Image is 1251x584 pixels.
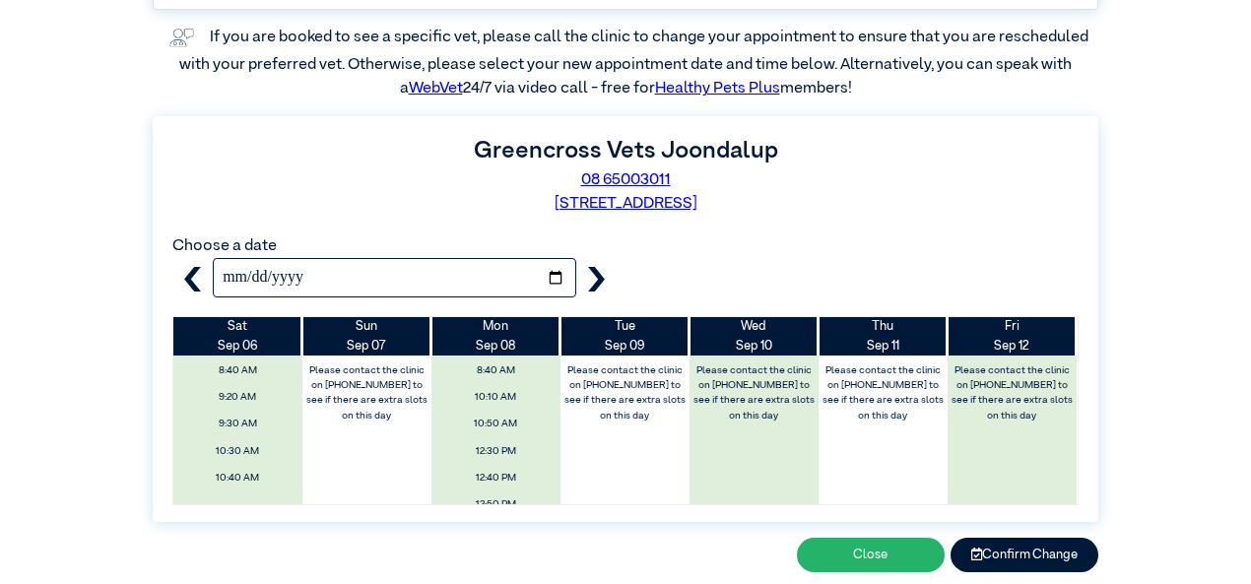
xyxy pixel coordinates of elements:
[948,317,1077,355] th: Sep 12
[304,359,430,427] label: Please contact the clinic on [PHONE_NUMBER] to see if there are extra slots on this day
[797,538,945,572] button: Close
[179,30,1091,97] label: If you are booked to see a specific vet, please call the clinic to change your appointment to ens...
[179,440,297,463] span: 10:30 AM
[436,386,555,409] span: 10:10 AM
[163,22,200,53] img: vet
[431,317,560,355] th: Sep 08
[820,359,946,427] label: Please contact the clinic on [PHONE_NUMBER] to see if there are extra slots on this day
[436,440,555,463] span: 12:30 PM
[436,413,555,435] span: 10:50 AM
[581,172,671,188] a: 08 65003011
[949,359,1075,427] label: Please contact the clinic on [PHONE_NUMBER] to see if there are extra slots on this day
[951,538,1098,572] button: Confirm Change
[179,386,297,409] span: 9:20 AM
[561,359,688,427] label: Please contact the clinic on [PHONE_NUMBER] to see if there are extra slots on this day
[302,317,431,355] th: Sep 07
[179,413,297,435] span: 9:30 AM
[436,359,555,382] span: 8:40 AM
[409,81,463,97] a: WebVet
[819,317,948,355] th: Sep 11
[555,196,697,212] a: [STREET_ADDRESS]
[179,467,297,489] span: 10:40 AM
[179,359,297,382] span: 8:40 AM
[436,493,555,516] span: 12:50 PM
[436,467,555,489] span: 12:40 PM
[690,317,819,355] th: Sep 10
[560,317,690,355] th: Sep 09
[173,317,302,355] th: Sep 06
[691,359,817,427] label: Please contact the clinic on [PHONE_NUMBER] to see if there are extra slots on this day
[474,139,778,162] label: Greencross Vets Joondalup
[655,81,780,97] a: Healthy Pets Plus
[172,238,277,254] label: Choose a date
